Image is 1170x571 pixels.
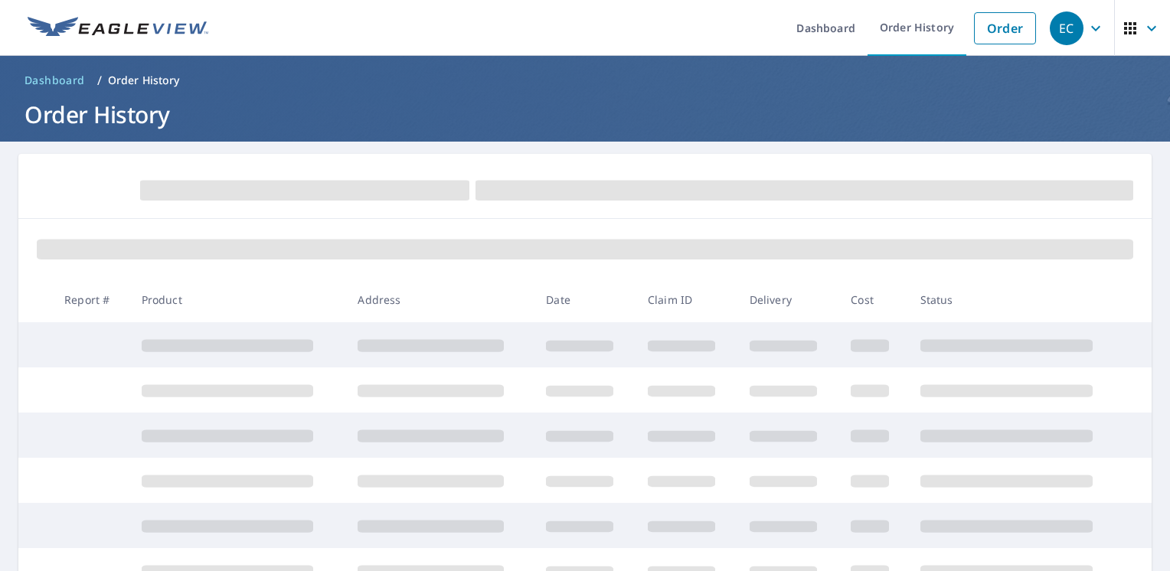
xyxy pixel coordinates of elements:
nav: breadcrumb [18,68,1152,93]
th: Claim ID [636,277,737,322]
p: Order History [108,73,180,88]
th: Report # [52,277,129,322]
a: Order [974,12,1036,44]
img: EV Logo [28,17,208,40]
span: Dashboard [25,73,85,88]
div: EC [1050,11,1083,45]
h1: Order History [18,99,1152,130]
th: Delivery [737,277,839,322]
th: Product [129,277,346,322]
a: Dashboard [18,68,91,93]
li: / [97,71,102,90]
th: Date [534,277,636,322]
th: Address [345,277,534,322]
th: Status [908,277,1125,322]
th: Cost [838,277,907,322]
